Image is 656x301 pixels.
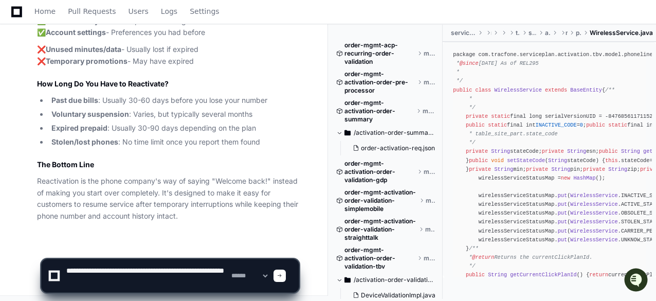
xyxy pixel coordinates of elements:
[37,160,299,170] h2: The Bottom Line
[570,192,617,199] span: WirelessService
[466,122,485,128] span: public
[558,210,567,216] span: put
[10,112,69,120] div: Past conversations
[425,225,435,234] span: master
[491,113,510,119] span: static
[583,166,605,172] span: private
[608,122,627,128] span: static
[580,122,583,128] span: 0
[424,78,435,86] span: master
[469,166,491,172] span: private
[466,113,488,119] span: private
[344,70,415,95] span: order-mgmt-activation-order-pre-processor
[190,8,219,14] span: Settings
[558,201,567,207] span: put
[573,175,595,181] span: HashMap
[68,8,116,14] span: Pull Requests
[349,141,435,155] button: order-activation-req.json
[558,192,567,199] span: put
[516,29,520,37] span: tracfone
[558,51,590,58] span: activation
[423,107,435,115] span: master
[570,210,617,216] span: WirelessService
[558,228,567,234] span: put
[494,166,513,172] span: String
[507,157,545,164] span: setStateCode
[548,157,567,164] span: String
[46,28,106,37] strong: Account settings
[453,87,472,93] span: public
[545,29,551,37] span: activation
[51,123,107,132] strong: Expired prepaid
[161,8,177,14] span: Logs
[336,125,435,141] button: /activation-order-summary/src/test/resources/activation
[344,99,414,123] span: order-mgmt-activation-order-summary
[576,29,581,37] span: phoneline
[46,16,99,25] strong: Service history
[542,148,564,154] span: private
[344,127,351,139] svg: Directory
[491,29,491,37] span: main
[46,86,141,95] div: We're available if you need us!
[529,29,537,37] span: serviceplan
[46,76,169,86] div: Start new chat
[491,157,504,164] span: void
[159,110,187,122] button: See all
[621,157,649,164] span: stateCode
[488,122,507,128] span: static
[570,219,617,225] span: WirelessService
[344,41,415,66] span: order-mgmt-acp-recurring-order-validation
[608,166,627,172] span: String
[494,87,541,93] span: WirelessService
[545,87,567,93] span: extends
[51,96,98,104] strong: Past due bills
[460,60,479,66] span: @since
[48,122,299,134] li: : Usually 30-90 days depending on the plan
[621,148,640,154] span: String
[46,45,121,54] strong: Unused minutes/data
[536,122,577,128] span: INACTIVE_CODE
[551,166,570,172] span: String
[37,44,299,67] p: ❌ - Usually lost if expired ❌ - May have expired
[10,10,31,30] img: PlayerZero
[48,136,299,148] li: : No time limit once you report them found
[570,237,617,243] span: WirelessService
[424,168,435,176] span: master
[51,110,129,118] strong: Voluntary suspension
[570,87,602,93] span: BaseEntity
[558,219,567,225] span: put
[48,95,299,107] li: : Usually 30-60 days before you lose your number
[175,79,187,92] button: Start new chat
[592,51,602,58] span: tbv
[37,79,299,89] h2: How Long Do You Have to Reactivate?
[51,137,118,146] strong: Stolen/lost phones
[361,144,435,152] span: order-activation-req.json
[344,188,417,213] span: order-mgmt-activation-order-validation-simplemobile
[37,175,299,222] p: Reactivation is the phone company's way of saying "Welcome back!" instead of making you start ove...
[22,76,40,95] img: 7521149027303_d2c55a7ec3fe4098c2f6_72.png
[10,41,187,57] div: Welcome
[590,29,653,37] span: WirelessService.java
[21,138,29,146] img: 1756235613930-3d25f9e4-fa56-45dd-b3ad-e072dfbd1548
[32,137,83,146] span: [PERSON_NAME]
[10,128,27,144] img: Matt Kasner
[526,166,548,172] span: private
[102,161,124,168] span: Pylon
[451,29,476,37] span: serviceplan-activation-tbv
[561,175,570,181] span: new
[570,228,617,234] span: WirelessService
[558,237,567,243] span: put
[475,87,491,93] span: class
[354,129,435,137] span: /activation-order-summary/src/test/resources/activation
[570,201,617,207] span: WirelessService
[10,76,29,95] img: 1756235613930-3d25f9e4-fa56-45dd-b3ad-e072dfbd1548
[46,57,127,65] strong: Temporary promotions
[48,109,299,120] li: : Varies, but typically several months
[34,8,56,14] span: Home
[548,157,595,164] span: stateCode
[491,148,510,154] span: String
[605,157,618,164] span: this
[91,137,112,146] span: [DATE]
[72,160,124,168] a: Powered byPylon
